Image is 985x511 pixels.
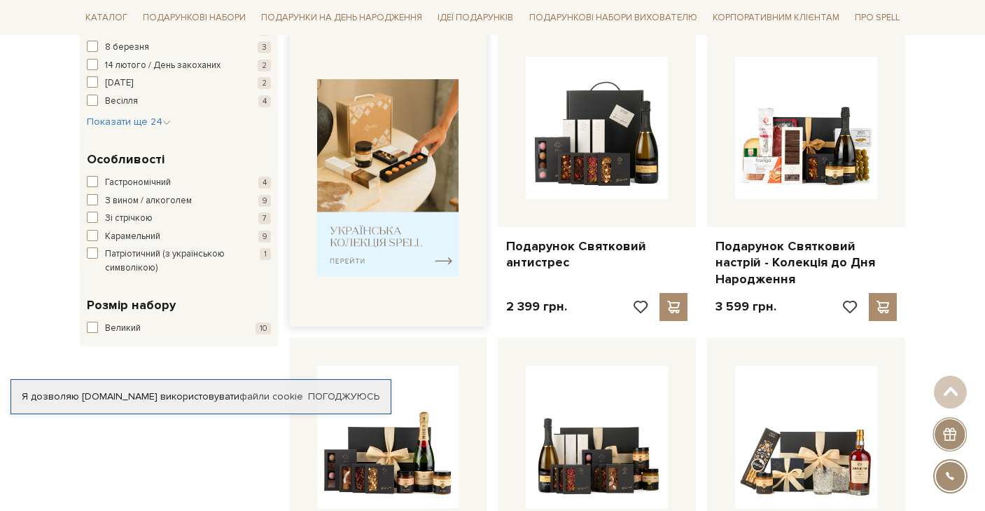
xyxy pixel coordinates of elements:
a: Про Spell [849,7,905,29]
span: Патріотичний (з українською символікою) [105,247,232,275]
span: Великий [105,322,141,336]
span: 1 [260,248,271,260]
span: 4 [258,177,271,189]
a: Каталог [80,7,133,29]
span: 2 [258,24,271,36]
a: Подарунок Святковий настрій - Колекція до Дня Народження [715,238,897,287]
span: 7 [258,212,271,224]
button: Гастрономічний 4 [87,176,271,190]
button: З вином / алкоголем 9 [87,194,271,208]
span: [DATE] [105,76,133,90]
a: Погоджуюсь [308,390,379,403]
a: файли cookie [239,390,303,402]
a: Ідеї подарунків [432,7,519,29]
a: Подарункові набори вихователю [524,6,703,29]
button: 14 лютого / День закоханих 2 [87,59,271,73]
div: Я дозволяю [DOMAIN_NAME] використовувати [11,390,391,403]
button: Карамельний 9 [87,230,271,244]
a: Подарунок Святковий антистрес [506,238,687,271]
span: 4 [258,95,271,107]
button: [DATE] 2 [87,76,271,90]
button: Весілля 4 [87,95,271,109]
a: Корпоративним клієнтам [707,6,845,29]
button: 8 березня 3 [87,41,271,55]
a: Подарункові набори [137,7,251,29]
img: banner [317,79,459,276]
span: Зі стрічкою [105,212,153,226]
span: 3 [258,41,271,53]
span: 8 березня [105,41,149,55]
span: Весілля [105,95,138,109]
p: 2 399 грн. [506,299,567,315]
span: 9 [258,195,271,207]
button: Зі стрічкою 7 [87,212,271,226]
span: Особливості [87,150,165,169]
span: 9 [258,231,271,243]
span: З вином / алкоголем [105,194,192,208]
span: Показати ще 24 [87,116,171,128]
span: 2 [258,77,271,89]
span: Гастрономічний [105,176,171,190]
span: 10 [256,322,271,334]
span: 14 лютого / День закоханих [105,59,221,73]
button: Показати ще 24 [87,115,171,129]
span: Карамельний [105,230,160,244]
button: Великий 10 [87,322,271,336]
p: 3 599 грн. [715,299,776,315]
a: Подарунки на День народження [256,7,428,29]
span: Розмір набору [87,296,176,315]
span: 2 [258,60,271,71]
button: Патріотичний (з українською символікою) 1 [87,247,271,275]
